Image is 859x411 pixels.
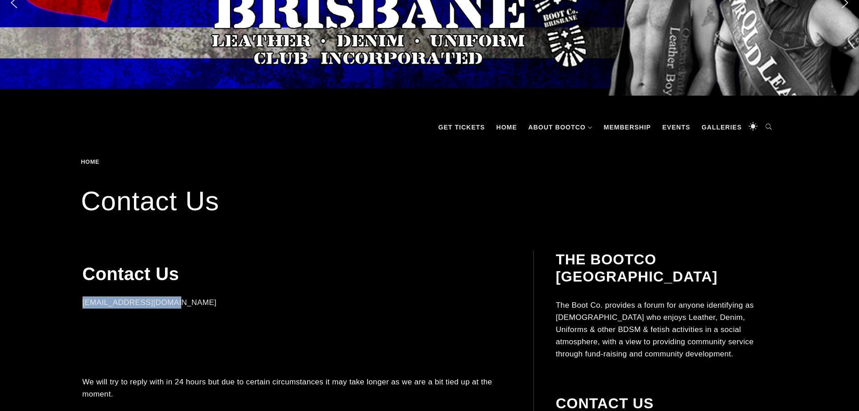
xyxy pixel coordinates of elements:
[83,298,217,307] a: [EMAIL_ADDRESS][DOMAIN_NAME]
[81,183,778,219] h1: Contact Us
[434,114,490,141] a: GET TICKETS
[83,263,511,285] h1: Contact Us
[81,158,103,165] a: Home
[556,251,776,286] h2: The BootCo [GEOGRAPHIC_DATA]
[81,159,156,165] div: Breadcrumbs
[658,114,695,141] a: Events
[524,114,597,141] a: About BootCo
[556,299,776,360] p: The Boot Co. provides a forum for anyone identifying as [DEMOGRAPHIC_DATA] who enjoys Leather, De...
[492,114,522,141] a: Home
[85,320,238,352] iframe: fb:page Facebook Social Plugin
[599,114,656,141] a: Membership
[83,376,511,400] p: We will try to reply with in 24 hours but due to certain circumstances it may take longer as we a...
[697,114,746,141] a: Galleries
